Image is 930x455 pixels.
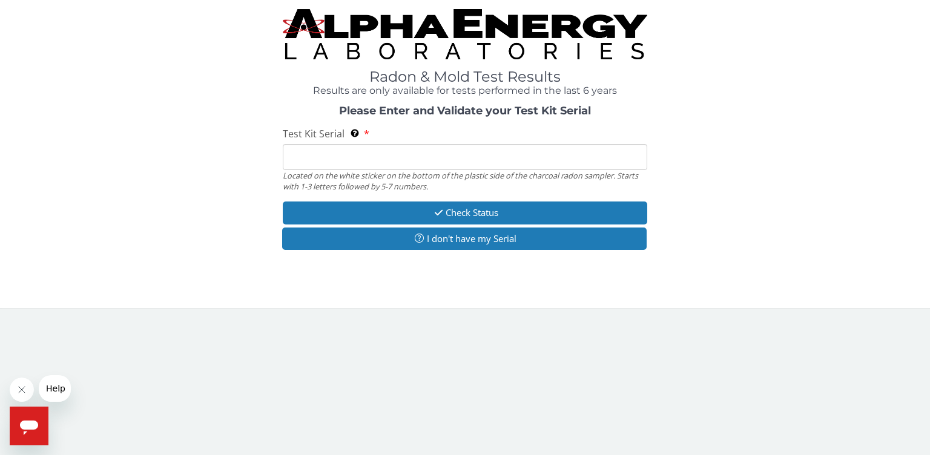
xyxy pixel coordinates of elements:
[39,375,71,402] iframe: Message from company
[283,170,647,192] div: Located on the white sticker on the bottom of the plastic side of the charcoal radon sampler. Sta...
[283,201,647,224] button: Check Status
[283,69,647,85] h1: Radon & Mold Test Results
[339,104,591,117] strong: Please Enter and Validate your Test Kit Serial
[10,407,48,445] iframe: Button to launch messaging window
[282,227,647,250] button: I don't have my Serial
[283,127,345,140] span: Test Kit Serial
[10,378,34,402] iframe: Close message
[283,9,647,59] img: TightCrop.jpg
[283,85,647,96] h4: Results are only available for tests performed in the last 6 years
